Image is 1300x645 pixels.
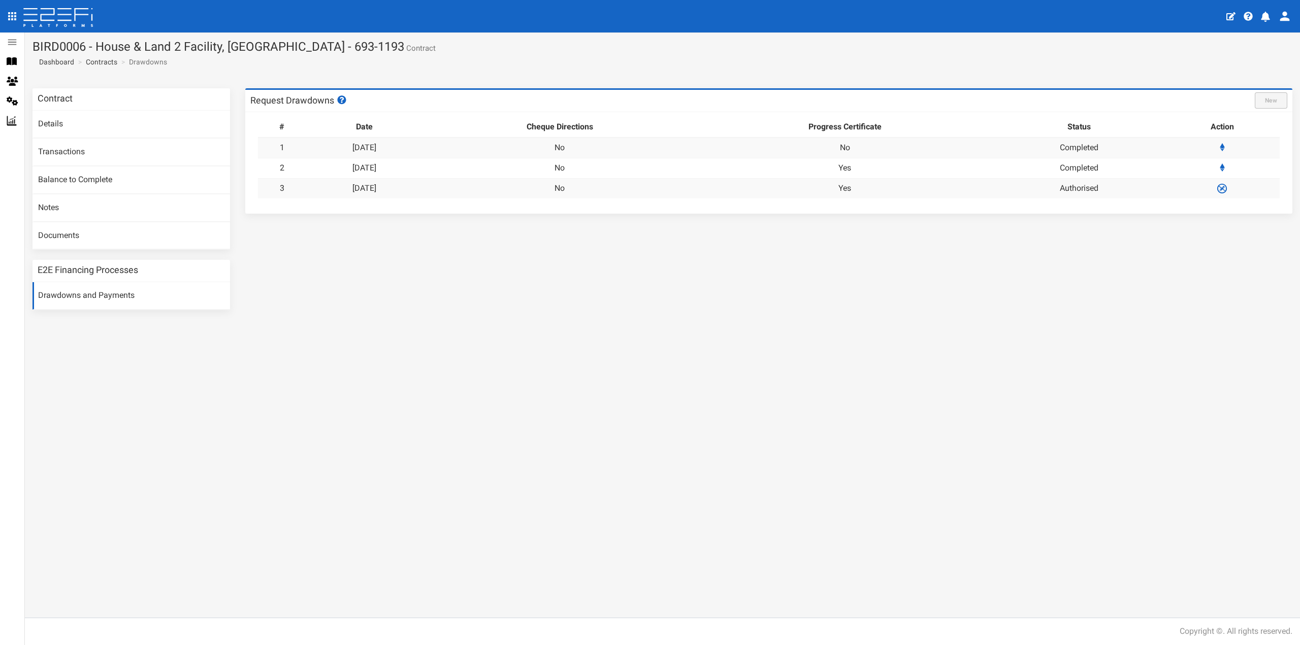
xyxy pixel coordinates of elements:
h3: Request Drawdowns [250,95,348,105]
a: 1 [280,143,284,152]
th: Action [1164,117,1280,138]
span: Dashboard [35,58,74,66]
a: Dashboard [35,57,74,67]
a: New [1255,95,1287,105]
th: # [258,117,306,138]
li: Drawdowns [119,57,167,67]
a: [DATE] [352,183,376,193]
a: Contracts [86,57,117,67]
a: Balance to Complete [32,166,230,194]
a: [DATE] [352,143,376,152]
th: Status [993,117,1164,138]
td: Yes [696,178,993,198]
a: Drawdowns and Payments [32,282,230,310]
td: No [423,138,696,158]
td: No [696,138,993,158]
a: Completed [1060,163,1098,173]
button: New [1255,92,1287,109]
a: [DATE] [352,163,376,173]
td: No [423,178,696,198]
a: Details [32,111,230,138]
a: Documents [32,222,230,250]
a: 2 [280,163,284,173]
h1: BIRD0006 - House & Land 2 Facility, [GEOGRAPHIC_DATA] - 693-1193 [32,40,1292,53]
h3: E2E Financing Processes [38,265,138,275]
a: Completed [1060,143,1098,152]
h3: Contract [38,94,73,103]
a: 3 [280,183,284,193]
small: Contract [404,45,436,52]
div: Copyright ©. All rights reserved. [1180,626,1292,637]
a: Authorised [1060,183,1098,193]
td: Yes [696,158,993,178]
th: Date [306,117,424,138]
td: No [423,158,696,178]
th: Progress Certificate [696,117,993,138]
a: Transactions [32,139,230,166]
th: Cheque Directions [423,117,696,138]
img: readonly.svg [1216,183,1228,194]
a: Notes [32,194,230,222]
